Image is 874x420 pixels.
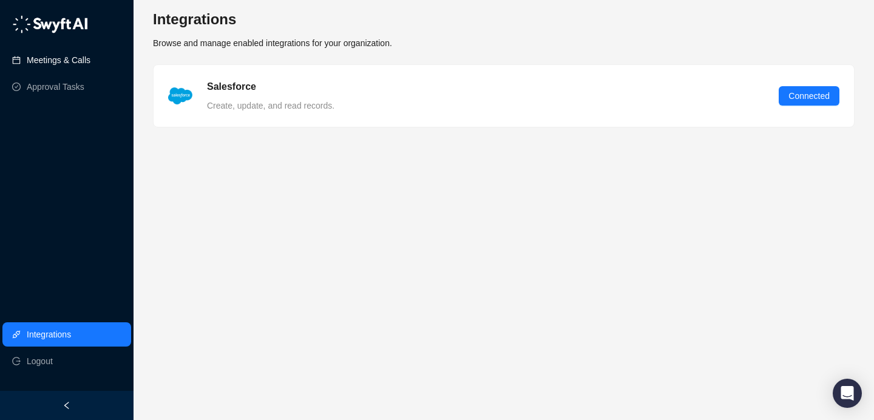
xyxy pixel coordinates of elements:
[27,75,84,99] a: Approval Tasks
[12,357,21,365] span: logout
[788,89,830,103] span: Connected
[153,38,392,48] span: Browse and manage enabled integrations for your organization.
[12,15,88,33] img: logo-05li4sbe.png
[27,322,71,347] a: Integrations
[833,379,862,408] div: Open Intercom Messenger
[153,10,392,29] h3: Integrations
[63,401,71,410] span: left
[207,80,256,94] h5: Salesforce
[779,86,839,106] button: Connected
[27,349,53,373] span: Logout
[168,87,192,104] img: salesforce-ChMvK6Xa.png
[27,48,90,72] a: Meetings & Calls
[207,101,334,110] span: Create, update, and read records.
